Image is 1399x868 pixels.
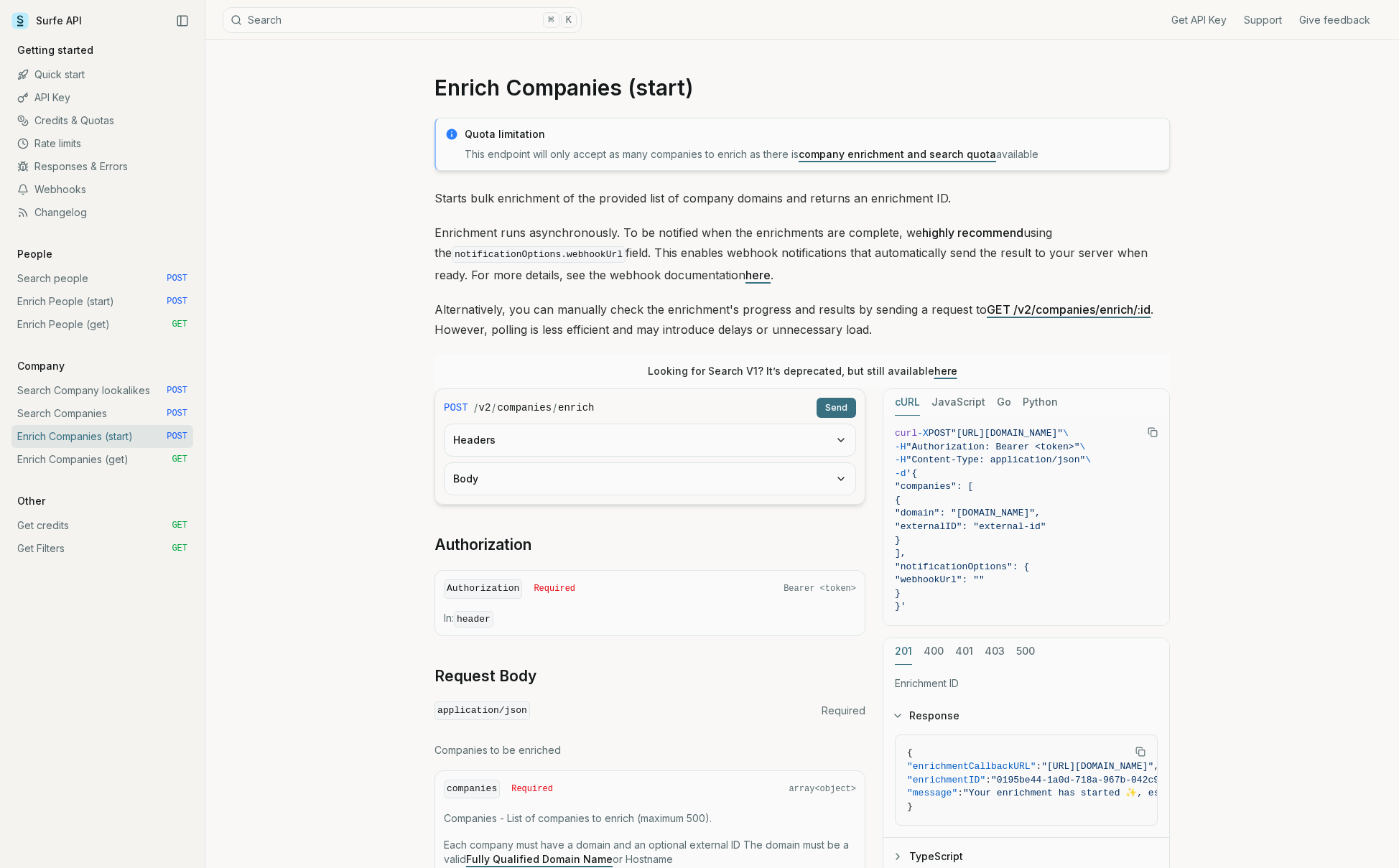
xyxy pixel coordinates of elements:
span: "[URL][DOMAIN_NAME]" [951,428,1063,439]
a: Support [1244,13,1282,27]
a: Enrich People (get) GET [11,313,193,336]
p: Companies to be enriched [434,743,865,757]
span: POST [167,431,187,442]
span: "companies": [ [895,481,973,492]
span: ], [895,548,906,559]
button: Body [445,463,855,495]
a: Changelog [11,201,193,224]
a: Enrich People (start) POST [11,290,193,313]
button: 201 [895,638,912,665]
button: Python [1023,389,1058,416]
a: Fully Qualified Domain Name [466,853,613,865]
p: Getting started [11,43,99,57]
p: Each company must have a domain and an optional external ID The domain must be a valid or Hostname [444,838,856,867]
span: -H [895,454,906,465]
code: companies [497,401,552,415]
span: }' [895,601,906,612]
span: Bearer <token> [784,583,856,594]
button: 400 [924,638,944,665]
span: POST [167,408,187,419]
span: POST [444,401,468,415]
a: Get Filters GET [11,537,193,560]
button: Headers [445,424,855,456]
span: : [1036,761,1041,772]
span: / [474,401,478,415]
span: { [907,747,913,758]
code: notificationOptions.webhookUrl [452,246,626,263]
p: Starts bulk enrichment of the provided list of company domains and returns an enrichment ID. [434,188,1170,208]
span: "externalID": "external-id" [895,521,1046,532]
span: -H [895,442,906,452]
a: Search Company lookalikes POST [11,379,193,402]
span: } [895,588,901,599]
strong: highly recommend [922,225,1023,240]
a: Authorization [434,535,531,555]
span: "message" [907,788,957,798]
span: -X [917,428,929,439]
span: "domain": "[DOMAIN_NAME]", [895,508,1041,518]
span: -d [895,468,906,479]
span: GET [172,319,187,330]
span: : [957,788,963,798]
span: "enrichmentCallbackURL" [907,761,1036,772]
span: "webhookUrl": "" [895,574,985,585]
h1: Enrich Companies (start) [434,75,1170,101]
a: Quick start [11,63,193,86]
span: POST [167,385,187,396]
p: Looking for Search V1? It’s deprecated, but still available [648,364,957,378]
a: API Key [11,86,193,109]
span: : [985,775,991,785]
button: 500 [1016,638,1035,665]
code: v2 [479,401,491,415]
span: array<object> [789,783,856,795]
button: Send [817,398,856,418]
a: Get API Key [1171,13,1227,27]
a: Search Companies POST [11,402,193,425]
span: / [492,401,496,415]
div: Response [883,734,1169,837]
p: Enrichment runs asynchronously. To be notified when the enrichments are complete, we using the fi... [434,223,1170,285]
span: "Content-Type: application/json" [906,454,1086,465]
span: Required [822,704,865,718]
a: Surfe API [11,10,82,32]
a: Responses & Errors [11,155,193,178]
a: Credits & Quotas [11,109,193,132]
p: This endpoint will only accept as many companies to enrich as there is available [465,147,1161,162]
a: Search people POST [11,267,193,290]
span: } [895,535,901,546]
p: Alternatively, you can manually check the enrichment's progress and results by sending a request ... [434,299,1170,340]
button: Response [883,697,1169,734]
p: Enrichment ID [895,676,1158,691]
p: People [11,247,58,261]
a: Get credits GET [11,514,193,537]
span: Required [534,583,575,594]
a: company enrichment and search quota [799,148,996,160]
button: 403 [985,638,1005,665]
span: "Your enrichment has started ✨, estimated time: 2 seconds." [963,788,1299,798]
span: , [1153,761,1159,772]
button: Collapse Sidebar [172,10,193,32]
code: application/json [434,701,530,721]
code: header [454,611,493,627]
span: { [895,495,901,505]
span: GET [172,520,187,531]
button: JavaScript [931,389,985,416]
p: Quota limitation [465,127,1161,141]
p: Other [11,494,51,508]
a: Give feedback [1299,13,1370,27]
a: GET /v2/companies/enrich/:id [987,302,1151,317]
button: cURL [895,389,920,416]
kbd: ⌘ [543,12,559,28]
span: \ [1085,454,1091,465]
span: "Authorization: Bearer <token>" [906,442,1080,452]
p: Companies - List of companies to enrich (maximum 500). [444,811,856,826]
a: here [934,365,957,377]
code: companies [444,780,500,799]
a: Request Body [434,666,536,686]
a: here [745,268,771,282]
span: "0195be44-1a0d-718a-967b-042c9d17ffd7" [991,775,1204,785]
span: Required [511,783,553,795]
span: } [907,801,913,812]
button: 401 [955,638,973,665]
button: Go [997,389,1011,416]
